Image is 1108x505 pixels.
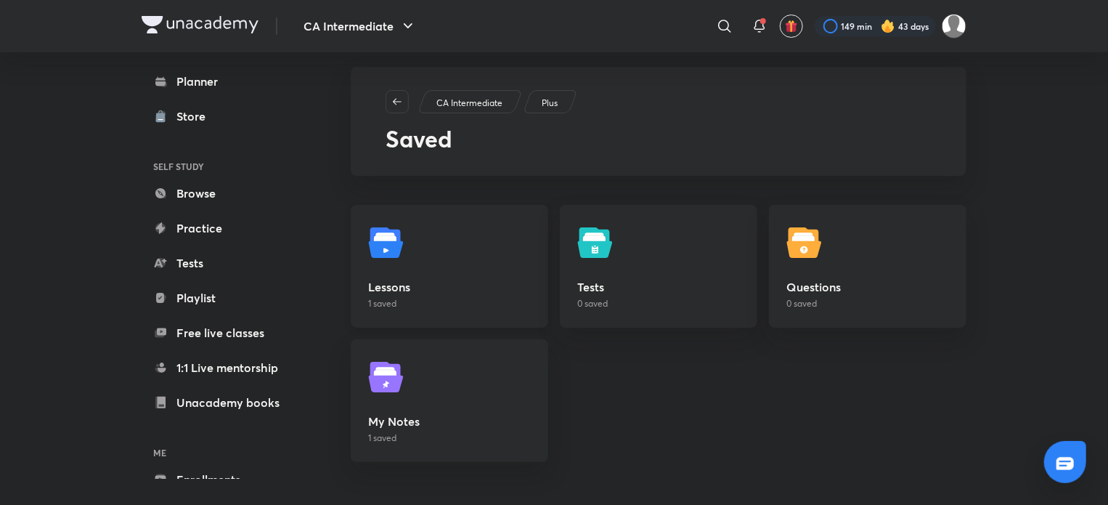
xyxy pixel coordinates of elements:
img: siddhant soni [942,14,966,39]
img: streak [881,19,895,33]
a: Tests0 saved [560,205,757,328]
img: avatar [785,20,798,33]
img: Company Logo [142,16,258,33]
a: Unacademy books [142,388,310,417]
a: 1:1 Live mentorship [142,353,310,382]
a: Plus [539,97,561,110]
h5: My Notes [368,413,531,430]
p: 0 saved [577,297,740,310]
img: myNotes.svg [368,357,409,397]
a: Tests [142,249,310,278]
h5: Tests [577,278,740,296]
p: 1 saved [368,297,531,310]
h5: Lessons [368,278,531,296]
img: questions.svg [786,222,827,263]
a: Lessons1 saved [351,205,548,328]
h5: Questions [786,278,949,296]
p: Plus [542,97,558,110]
a: Enrollments [142,465,310,494]
p: 0 saved [786,297,949,310]
a: Playlist [142,283,310,312]
a: My Notes1 saved [351,339,548,462]
a: Planner [142,67,310,96]
a: Company Logo [142,16,258,37]
p: 1 saved [368,432,531,445]
button: CA Intermediate [295,12,425,41]
a: Free live classes [142,318,310,347]
h6: ME [142,440,310,465]
img: lessons.svg [368,222,409,263]
a: Browse [142,179,310,208]
h2: Saved [386,125,932,153]
p: CA Intermediate [436,97,502,110]
img: tests.svg [577,222,618,263]
a: Practice [142,214,310,243]
a: CA Intermediate [434,97,505,110]
div: Store [176,108,214,125]
a: Store [142,102,310,131]
button: avatar [780,15,803,38]
a: Questions0 saved [769,205,966,328]
h6: SELF STUDY [142,154,310,179]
